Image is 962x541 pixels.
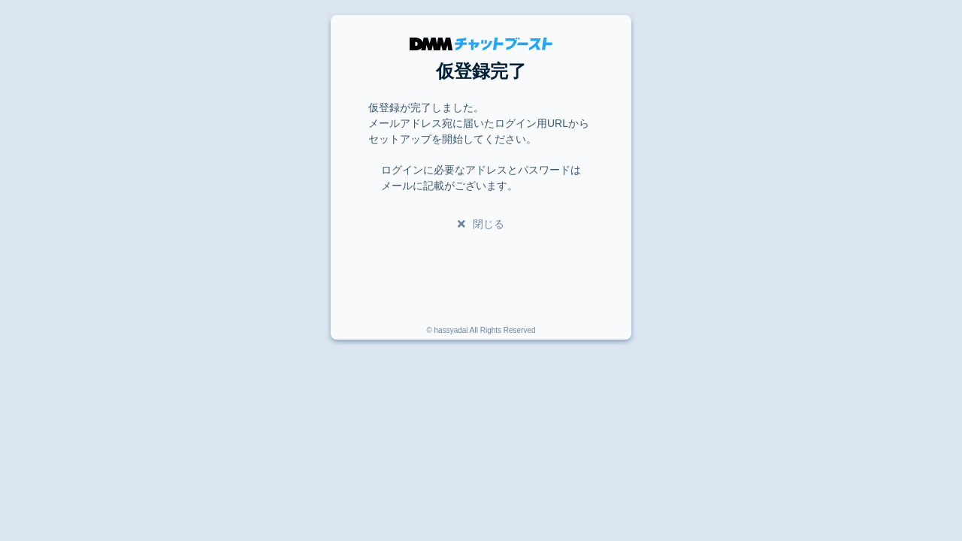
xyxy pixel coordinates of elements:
[381,162,581,194] p: ログインに必要なアドレスとパスワードは メールに記載がございます。
[458,218,504,230] a: 閉じる
[368,100,594,147] p: 仮登録が完了しました。 メールアドレス宛に届いたログイン用URLからセットアップを開始してください。
[426,325,535,340] div: © hassyadai All Rights Reserved
[368,58,594,85] h1: 仮登録完了
[410,38,552,50] img: DMMチャットブースト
